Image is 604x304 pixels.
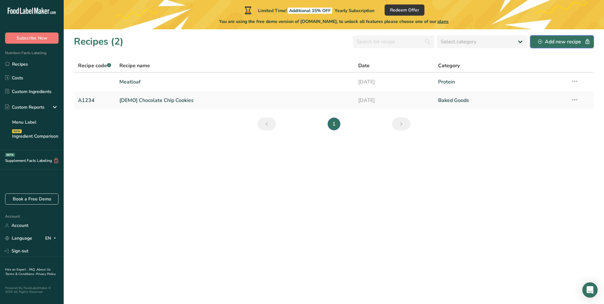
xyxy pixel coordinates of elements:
button: Subscribe Now [5,33,59,44]
span: Date [358,62,370,69]
span: Recipe code [78,62,111,69]
div: EN [45,235,59,242]
a: Protein [438,75,563,89]
div: Open Intercom Messenger [582,282,598,298]
span: Subscribe Now [17,35,47,41]
div: BETA [5,153,15,157]
a: Baked Goods [438,94,563,107]
span: Yearly Subscription [335,8,374,14]
a: Privacy Policy [36,272,56,276]
div: Custom Reports [5,104,45,111]
a: Terms & Conditions . [5,272,36,276]
a: A1234 [78,94,112,107]
a: [DATE] [358,75,430,89]
span: Recipe name [119,62,150,69]
div: NEW [12,129,22,133]
a: FAQ . [29,267,37,272]
input: Search for recipe [353,35,434,48]
div: Powered By FoodLabelMaker © 2025 All Rights Reserved [5,286,59,294]
div: Add new recipe [538,38,586,46]
button: Add new recipe [530,35,594,48]
a: [DATE] [358,94,430,107]
a: Language [5,233,32,244]
a: Previous page [258,118,276,130]
a: Meatloaf [119,75,351,89]
a: [DEMO] Chocolate Chip Cookies [119,94,351,107]
button: Redeem Offer [385,4,424,16]
div: Limited Time! [243,6,374,14]
span: plans [437,18,449,25]
span: You are using the free demo version of [DOMAIN_NAME], to unlock all features please choose one of... [219,18,449,25]
span: Category [438,62,460,69]
span: Redeem Offer [390,7,419,13]
a: Hire an Expert . [5,267,28,272]
a: Next page [392,118,410,130]
a: Book a Free Demo [5,193,59,205]
a: About Us . [5,267,51,276]
span: Additional 15% OFF [288,8,332,14]
h1: Recipes (2) [74,34,124,49]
